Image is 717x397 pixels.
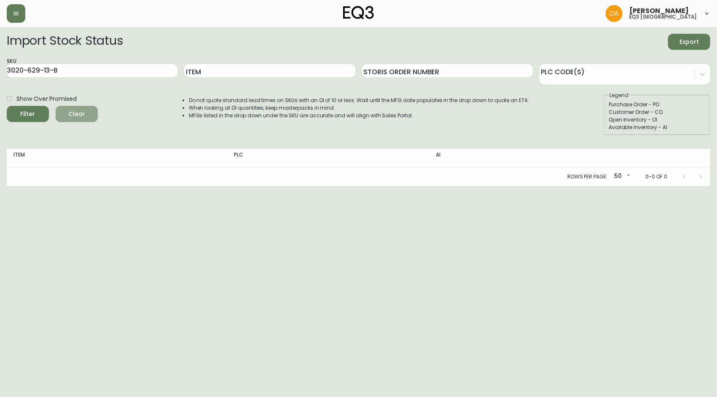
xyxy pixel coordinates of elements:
p: 0-0 of 0 [645,173,667,181]
th: AI [430,149,591,167]
span: Show Over Promised [16,95,77,103]
div: Available Inventory - AI [609,124,705,131]
span: Clear [62,109,91,119]
span: [PERSON_NAME] [629,8,689,14]
div: Open Inventory - OI [609,116,705,124]
button: Clear [56,106,98,122]
button: Export [668,34,710,50]
li: Do not quote standard lead times on SKUs with an OI of 10 or less. Wait until the MFG date popula... [189,97,529,104]
div: Purchase Order - PO [609,101,705,108]
div: Customer Order - CO [609,108,705,116]
th: Item [7,149,227,167]
span: Export [675,37,704,47]
h5: eq3 [GEOGRAPHIC_DATA] [629,14,697,19]
legend: Legend [609,92,629,99]
h2: Import Stock Status [7,34,123,50]
div: 50 [611,170,632,184]
p: Rows per page: [567,173,607,181]
li: MFGs listed in the drop down under the SKU are accurate and will align with Sales Portal. [189,112,529,119]
img: dd1a7e8db21a0ac8adbf82b84ca05374 [606,5,623,22]
button: Filter [7,106,49,122]
th: PLC [227,149,429,167]
li: When looking at OI quantities, keep masterpacks in mind. [189,104,529,112]
img: logo [343,6,374,19]
div: Filter [21,109,35,119]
